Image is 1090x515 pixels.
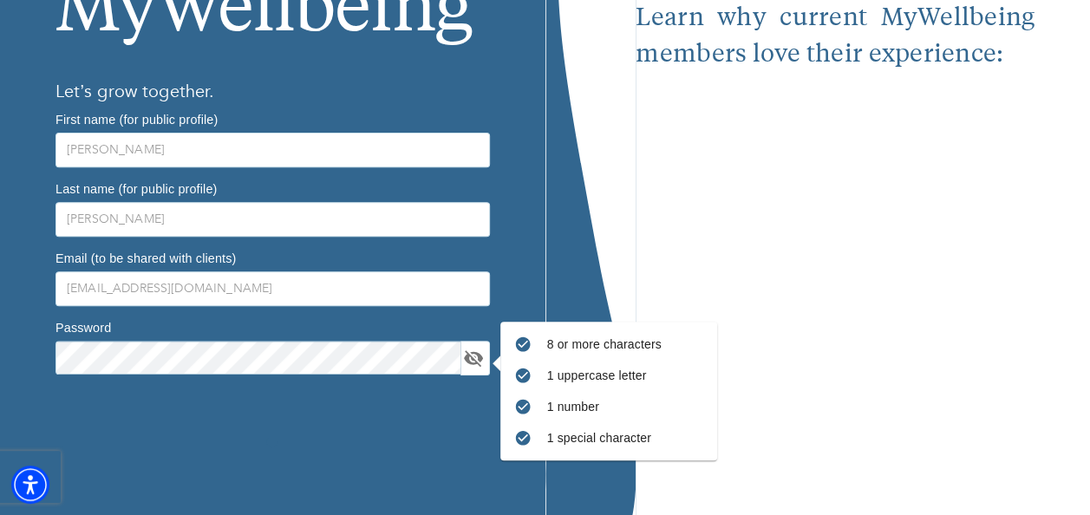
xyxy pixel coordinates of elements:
h6: Let’s grow together. [55,78,490,106]
p: 8 or more characters [547,336,703,353]
p: 1 number [547,398,703,415]
label: Email (to be shared with clients) [55,251,236,264]
p: 1 uppercase letter [547,367,703,384]
p: Learn why current MyWellbeing members love their experience: [636,1,1035,74]
label: Password [55,321,111,333]
p: 1 special character [547,429,703,447]
label: First name (for public profile) [55,113,218,125]
div: Accessibility Menu [11,466,49,504]
label: Last name (for public profile) [55,182,217,194]
button: toggle password visibility [460,345,486,371]
iframe: Embedded youtube [636,74,1035,373]
input: Type your email address here [55,271,490,306]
